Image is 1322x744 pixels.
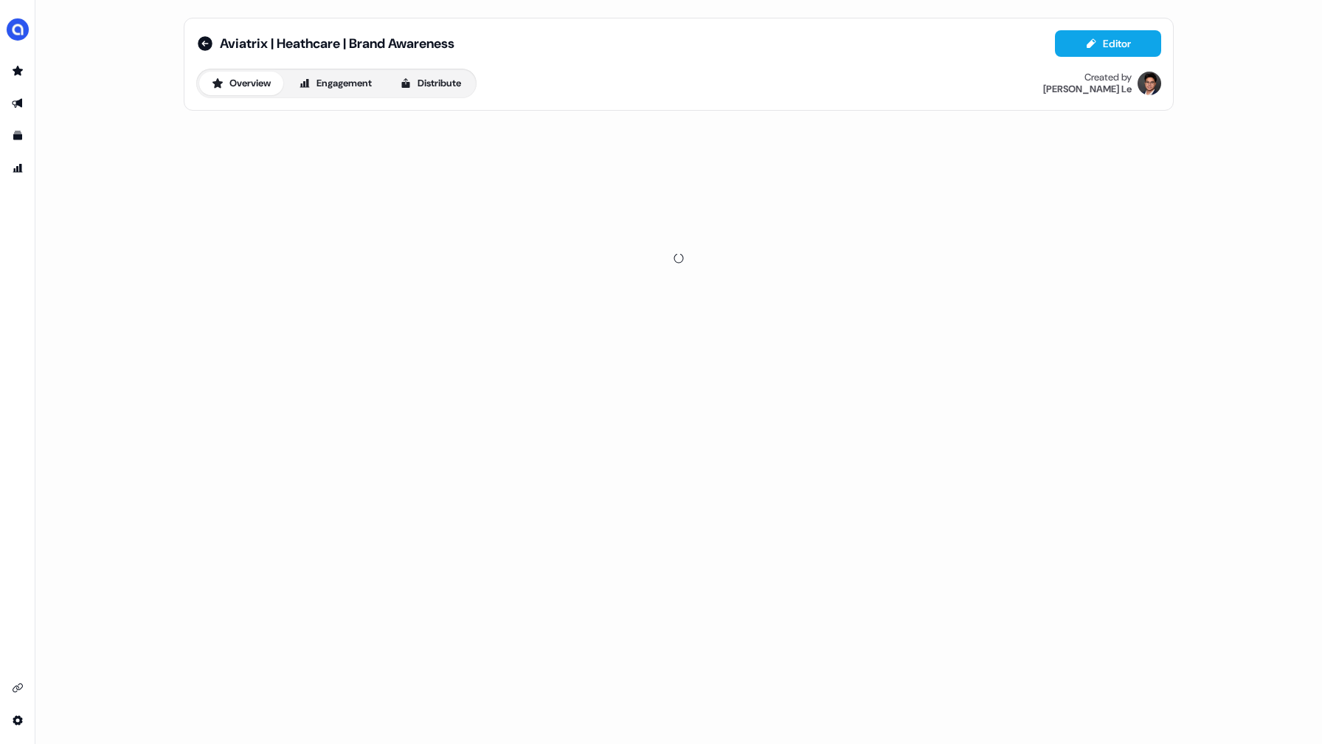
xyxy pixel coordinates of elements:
[1138,72,1161,95] img: Hugh
[1055,38,1161,53] a: Editor
[1055,30,1161,57] button: Editor
[199,72,283,95] button: Overview
[220,35,454,52] span: Aviatrix | Heathcare | Brand Awareness
[6,709,30,732] a: Go to integrations
[6,124,30,148] a: Go to templates
[286,72,384,95] button: Engagement
[387,72,474,95] button: Distribute
[6,92,30,115] a: Go to outbound experience
[6,156,30,180] a: Go to attribution
[6,59,30,83] a: Go to prospects
[6,676,30,700] a: Go to integrations
[1043,83,1132,95] div: [PERSON_NAME] Le
[1084,72,1132,83] div: Created by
